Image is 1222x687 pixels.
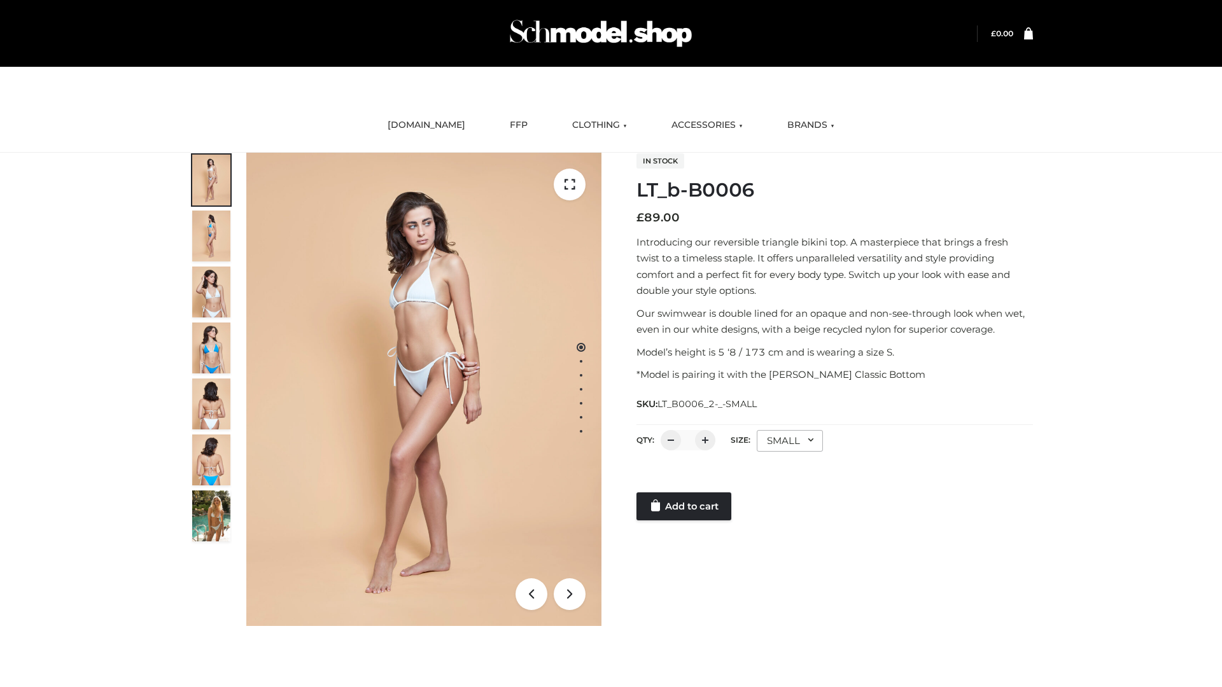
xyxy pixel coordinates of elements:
[378,111,475,139] a: [DOMAIN_NAME]
[636,211,680,225] bdi: 89.00
[636,344,1033,361] p: Model’s height is 5 ‘8 / 173 cm and is wearing a size S.
[636,492,731,520] a: Add to cart
[662,111,752,139] a: ACCESSORIES
[192,323,230,373] img: ArielClassicBikiniTop_CloudNine_AzureSky_OW114ECO_4-scaled.jpg
[636,396,758,412] span: SKU:
[192,490,230,541] img: Arieltop_CloudNine_AzureSky2.jpg
[657,398,757,410] span: LT_B0006_2-_-SMALL
[192,155,230,205] img: ArielClassicBikiniTop_CloudNine_AzureSky_OW114ECO_1-scaled.jpg
[636,435,654,445] label: QTY:
[636,305,1033,338] p: Our swimwear is double lined for an opaque and non-see-through look when wet, even in our white d...
[192,267,230,317] img: ArielClassicBikiniTop_CloudNine_AzureSky_OW114ECO_3-scaled.jpg
[500,111,537,139] a: FFP
[636,179,1033,202] h1: LT_b-B0006
[192,378,230,429] img: ArielClassicBikiniTop_CloudNine_AzureSky_OW114ECO_7-scaled.jpg
[636,211,644,225] span: £
[636,366,1033,383] p: *Model is pairing it with the [PERSON_NAME] Classic Bottom
[192,434,230,485] img: ArielClassicBikiniTop_CloudNine_AzureSky_OW114ECO_8-scaled.jpg
[563,111,636,139] a: CLOTHING
[991,29,1013,38] bdi: 0.00
[757,430,823,452] div: SMALL
[991,29,996,38] span: £
[636,234,1033,299] p: Introducing our reversible triangle bikini top. A masterpiece that brings a fresh twist to a time...
[991,29,1013,38] a: £0.00
[246,153,601,626] img: ArielClassicBikiniTop_CloudNine_AzureSky_OW114ECO_1
[505,8,696,59] img: Schmodel Admin 964
[778,111,844,139] a: BRANDS
[192,211,230,261] img: ArielClassicBikiniTop_CloudNine_AzureSky_OW114ECO_2-scaled.jpg
[731,435,750,445] label: Size:
[636,153,684,169] span: In stock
